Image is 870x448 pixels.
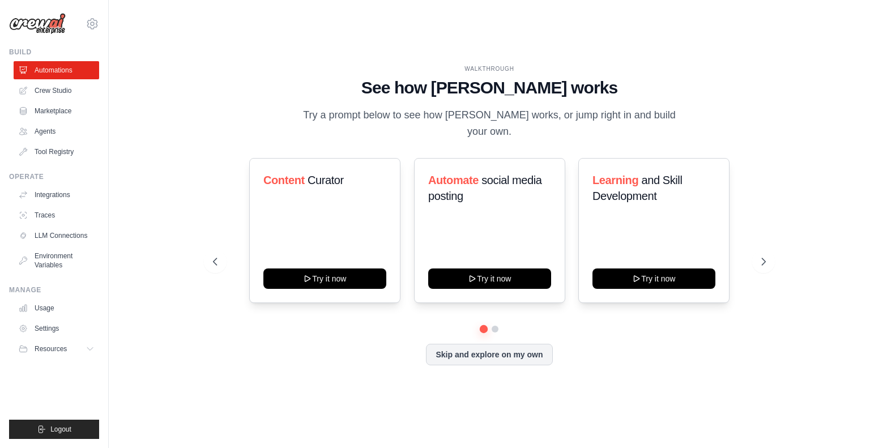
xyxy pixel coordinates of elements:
a: LLM Connections [14,227,99,245]
img: Logo [9,13,66,35]
p: Try a prompt below to see how [PERSON_NAME] works, or jump right in and build your own. [299,107,680,140]
a: Usage [14,299,99,317]
div: Build [9,48,99,57]
a: Settings [14,319,99,338]
a: Crew Studio [14,82,99,100]
div: Operate [9,172,99,181]
button: Skip and explore on my own [426,344,552,365]
a: Marketplace [14,102,99,120]
span: Learning [592,174,638,186]
button: Resources [14,340,99,358]
button: Try it now [263,268,386,289]
button: Try it now [428,268,551,289]
a: Automations [14,61,99,79]
span: Logout [50,425,71,434]
span: social media posting [428,174,542,202]
a: Tool Registry [14,143,99,161]
a: Traces [14,206,99,224]
button: Logout [9,420,99,439]
a: Environment Variables [14,247,99,274]
span: Curator [308,174,344,186]
a: Agents [14,122,99,140]
div: WALKTHROUGH [213,65,766,73]
span: Content [263,174,305,186]
button: Try it now [592,268,715,289]
h1: See how [PERSON_NAME] works [213,78,766,98]
span: Resources [35,344,67,353]
div: Manage [9,285,99,295]
a: Integrations [14,186,99,204]
span: Automate [428,174,479,186]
